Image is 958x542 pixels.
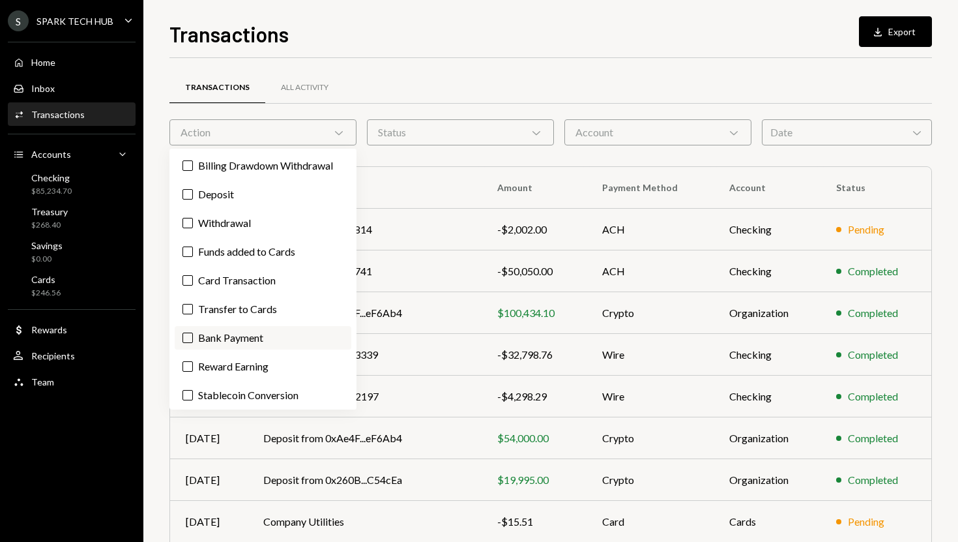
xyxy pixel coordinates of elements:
td: Checking [714,250,821,292]
button: Deposit [182,189,193,200]
div: Savings [31,240,63,251]
button: Funds added to Cards [182,247,193,257]
td: Checking [714,209,821,250]
button: Reward Earning [182,361,193,372]
td: AutoBidMaster LLC 2197 [248,376,482,417]
div: -$32,798.76 [497,347,571,363]
button: Stablecoin Conversion [182,390,193,400]
button: Card Transaction [182,275,193,286]
a: Team [8,370,136,393]
div: Date [762,119,932,145]
div: Pending [848,514,884,530]
div: All Activity [281,82,328,93]
div: Treasury [31,206,68,217]
div: Action [169,119,356,145]
a: Checking$85,234.70 [8,168,136,200]
div: Recipients [31,350,75,361]
td: Deposit from 0xAe4F...eF6Ab4 [248,417,482,459]
th: Account [714,167,821,209]
div: Completed [848,389,898,404]
div: Checking [31,172,72,183]
div: S [8,10,29,31]
div: $246.56 [31,288,61,299]
td: Deposit from 0x260B...C54cEa [248,459,482,501]
th: Status [820,167,931,209]
td: [PERSON_NAME] 9741 [248,250,482,292]
div: [DATE] [186,472,232,488]
div: Transactions [31,109,85,120]
div: $19,995.00 [497,472,571,488]
label: Withdrawal [175,211,351,235]
a: Transactions [169,71,265,104]
td: Crypto [587,417,713,459]
div: Transactions [185,82,250,93]
label: Funds added to Cards [175,240,351,263]
td: Boacan-Huntington 3339 [248,334,482,376]
td: ACH [587,250,713,292]
div: Completed [848,430,898,446]
div: SPARK TECH HUB [36,16,113,27]
div: $85,234.70 [31,186,72,197]
label: Card Transaction [175,269,351,292]
div: Account [564,119,751,145]
a: Recipients [8,344,136,367]
a: All Activity [265,71,344,104]
div: Pending [848,222,884,237]
a: Treasury$268.40 [8,202,136,233]
td: Checking [714,376,821,417]
button: Bank Payment [182,333,193,343]
div: Accounts [31,149,71,160]
td: ACH [587,209,713,250]
div: Team [31,376,54,387]
a: Accounts [8,142,136,166]
h1: Transactions [169,21,289,47]
td: Crypto [587,459,713,501]
div: Rewards [31,324,67,335]
td: Organization [714,417,821,459]
td: Checking [714,334,821,376]
a: Rewards [8,318,136,341]
div: -$50,050.00 [497,263,571,279]
th: Amount [482,167,587,209]
label: Billing Drawdown Withdrawal [175,154,351,177]
div: Completed [848,347,898,363]
td: Crypto [587,292,713,334]
td: Wire [587,334,713,376]
a: Cards$246.56 [8,270,136,301]
div: Home [31,57,55,68]
td: Organization [714,459,821,501]
div: Status [367,119,554,145]
div: Cards [31,274,61,285]
div: Completed [848,305,898,321]
div: [DATE] [186,514,232,530]
div: -$4,298.29 [497,389,571,404]
div: $0.00 [31,254,63,265]
div: Inbox [31,83,55,94]
button: Withdrawal [182,218,193,228]
td: Wire [587,376,713,417]
label: Transfer to Cards [175,297,351,321]
div: Completed [848,472,898,488]
button: Export [859,16,932,47]
div: $54,000.00 [497,430,571,446]
a: Savings$0.00 [8,236,136,267]
label: Reward Earning [175,355,351,378]
div: -$2,002.00 [497,222,571,237]
div: [DATE] [186,430,232,446]
div: Completed [848,263,898,279]
td: Organization [714,292,821,334]
td: [PERSON_NAME] 3814 [248,209,482,250]
div: -$15.51 [497,514,571,530]
td: Deposit from 0xAe4F...eF6Ab4 [248,292,482,334]
a: Inbox [8,76,136,100]
a: Transactions [8,102,136,126]
label: Bank Payment [175,326,351,350]
label: Stablecoin Conversion [175,384,351,407]
div: $100,434.10 [497,305,571,321]
button: Billing Drawdown Withdrawal [182,160,193,171]
div: $268.40 [31,220,68,231]
a: Home [8,50,136,74]
th: To/From [248,167,482,209]
button: Transfer to Cards [182,304,193,314]
label: Deposit [175,183,351,206]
